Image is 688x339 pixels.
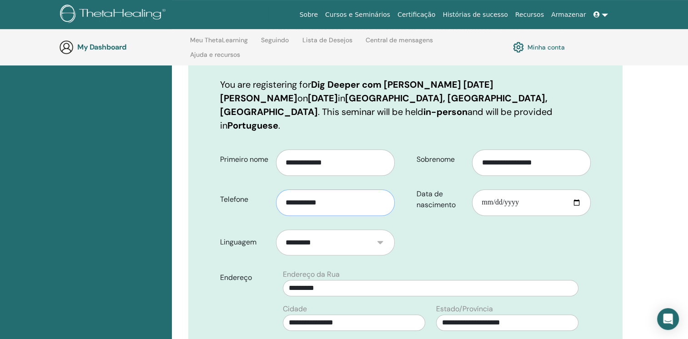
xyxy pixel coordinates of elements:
[283,269,340,280] label: Endereço da Rua
[60,5,169,25] img: logo.png
[261,36,289,51] a: Seguindo
[296,6,321,23] a: Sobre
[227,120,278,131] b: Portuguese
[657,308,679,330] div: Open Intercom Messenger
[213,151,276,168] label: Primeiro nome
[423,106,467,118] b: in-person
[213,234,276,251] label: Linguagem
[77,43,168,51] h3: My Dashboard
[59,40,74,55] img: generic-user-icon.jpg
[190,36,248,51] a: Meu ThetaLearning
[302,36,352,51] a: Lista de Desejos
[410,151,472,168] label: Sobrenome
[512,6,547,23] a: Recursos
[436,304,493,314] label: Estado/Província
[321,6,394,23] a: Cursos e Seminários
[547,6,589,23] a: Armazenar
[220,92,547,118] b: [GEOGRAPHIC_DATA], [GEOGRAPHIC_DATA], [GEOGRAPHIC_DATA]
[283,304,307,314] label: Cidade
[220,79,493,104] b: Dig Deeper com [PERSON_NAME] [DATE][PERSON_NAME]
[513,40,524,55] img: cog.svg
[213,269,277,286] label: Endereço
[366,36,433,51] a: Central de mensagens
[190,51,240,65] a: Ajuda e recursos
[220,78,591,132] p: You are registering for on in . This seminar will be held and will be provided in .
[439,6,512,23] a: Histórias de sucesso
[410,185,472,214] label: Data de nascimento
[308,92,338,104] b: [DATE]
[513,40,565,55] a: Minha conta
[213,191,276,208] label: Telefone
[394,6,439,23] a: Certificação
